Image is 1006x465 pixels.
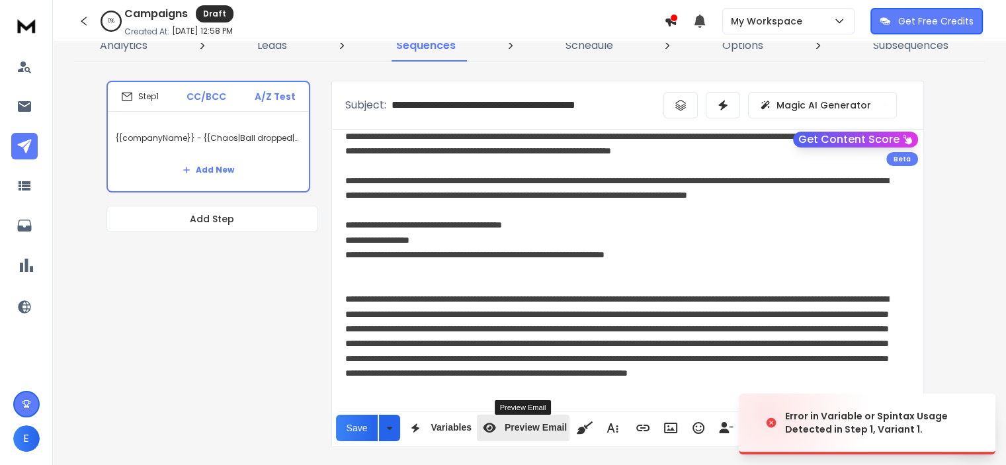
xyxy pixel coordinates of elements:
[898,15,974,28] p: Get Free Credits
[249,30,295,62] a: Leads
[722,38,763,54] p: Options
[873,38,948,54] p: Subsequences
[428,422,474,433] span: Variables
[776,99,871,112] p: Magic AI Generator
[714,30,771,62] a: Options
[886,152,918,166] div: Beta
[600,415,625,441] button: More Text
[658,415,683,441] button: Insert Image (Ctrl+P)
[396,38,456,54] p: Sequences
[13,13,40,38] img: logo
[106,81,310,192] li: Step1CC/BCCA/Z Test{{companyName}} - {{Chaos|Ball dropped|Weeds}}Add New
[124,6,188,22] h1: Campaigns
[92,30,155,62] a: Analytics
[13,425,40,452] button: E
[630,415,655,441] button: Insert Link (Ctrl+K)
[257,38,287,54] p: Leads
[106,206,318,232] button: Add Step
[172,157,245,183] button: Add New
[477,415,569,441] button: Preview Email
[108,17,114,25] p: 0 %
[100,38,147,54] p: Analytics
[388,30,464,62] a: Sequences
[124,26,169,37] p: Created At:
[731,15,808,28] p: My Workspace
[558,30,621,62] a: Schedule
[495,400,552,415] div: Preview Email
[865,30,956,62] a: Subsequences
[121,91,159,103] div: Step 1
[566,38,613,54] p: Schedule
[739,387,871,458] img: image
[686,415,711,441] button: Emoticons
[345,97,386,113] p: Subject:
[336,415,378,441] button: Save
[255,90,296,103] p: A/Z Test
[116,120,301,157] p: {{companyName}} - {{Chaos|Ball dropped|Weeds}}
[172,26,233,36] p: [DATE] 12:58 PM
[187,90,226,103] p: CC/BCC
[748,92,897,118] button: Magic AI Generator
[870,8,983,34] button: Get Free Credits
[196,5,233,22] div: Draft
[785,409,980,436] div: Error in Variable or Spintax Usage Detected in Step 1, Variant 1.
[793,132,918,148] button: Get Content Score
[403,415,474,441] button: Variables
[714,415,739,441] button: Insert Unsubscribe Link
[502,422,569,433] span: Preview Email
